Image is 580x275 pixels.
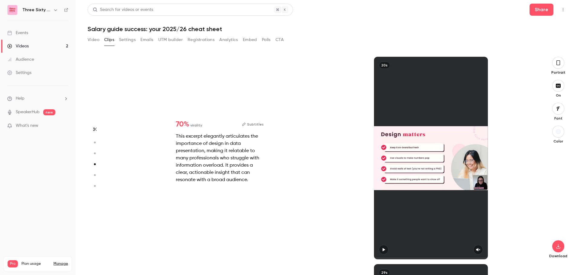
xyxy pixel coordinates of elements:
[8,260,18,267] span: Pro
[88,35,99,45] button: Video
[243,35,257,45] button: Embed
[176,133,264,184] div: This excerpt elegantly articulates the importance of design in data presentation, making it relat...
[93,7,153,13] div: Search for videos or events
[549,116,568,121] p: Font
[16,95,24,102] span: Help
[549,93,568,98] p: On
[176,121,189,128] span: 70 %
[7,43,29,49] div: Videos
[549,70,568,75] p: Portrait
[22,7,51,13] h6: Three Sixty Digital
[88,25,568,33] h1: Salary guide success: your 2025/26 cheat sheet
[7,30,28,36] div: Events
[119,35,136,45] button: Settings
[158,35,183,45] button: UTM builder
[549,254,568,258] p: Download
[275,35,284,45] button: CTA
[558,5,568,14] button: Top Bar Actions
[16,123,38,129] span: What's new
[242,121,264,128] button: Subtitles
[7,95,68,102] li: help-dropdown-opener
[530,4,553,16] button: Share
[16,109,40,115] a: SpeakerHub
[104,35,114,45] button: Clips
[190,123,202,128] span: virality
[53,261,68,266] a: Manage
[219,35,238,45] button: Analytics
[188,35,214,45] button: Registrations
[7,70,31,76] div: Settings
[7,56,34,62] div: Audience
[43,109,55,115] span: new
[140,35,153,45] button: Emails
[8,5,17,15] img: Three Sixty Digital
[21,261,50,266] span: Plan usage
[262,35,271,45] button: Polls
[549,139,568,144] p: Color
